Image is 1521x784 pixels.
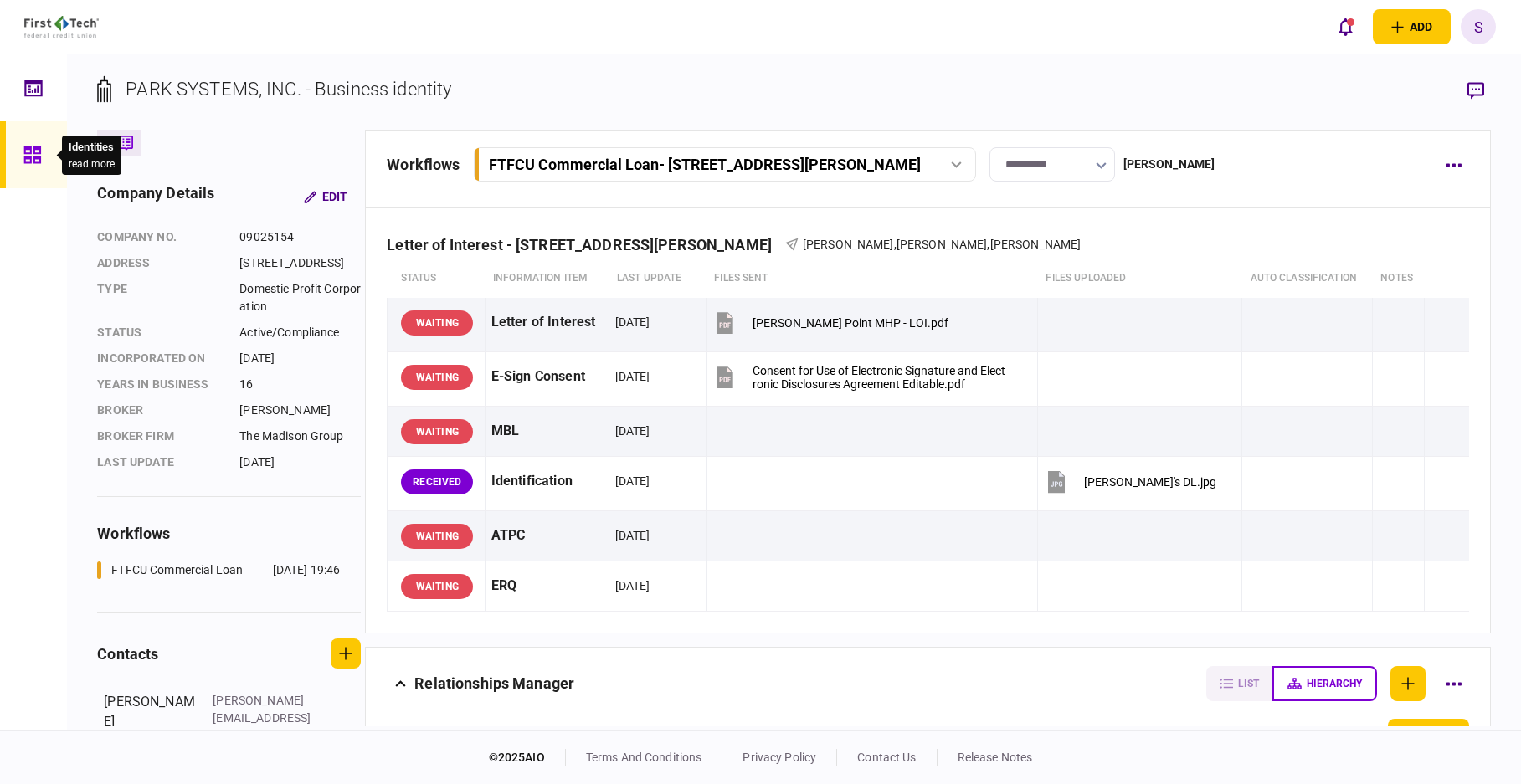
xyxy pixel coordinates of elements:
div: E-Sign Consent [491,358,603,396]
a: contact us [857,751,916,764]
th: Information item [485,259,609,298]
div: [DATE] [615,423,650,439]
div: [DATE] [615,527,650,544]
div: WAITING [401,419,473,444]
div: company details [97,182,214,212]
span: hierarchy [1307,678,1362,689]
div: The Madison Group [239,428,361,445]
th: notes [1372,259,1424,298]
div: Broker [97,402,223,419]
div: contacts [97,643,158,665]
span: , [894,238,897,251]
a: FTFCU Commercial Loan[DATE] 19:46 [97,561,340,579]
button: open adding identity options [1373,9,1451,44]
th: auto classification [1242,259,1373,298]
div: Main [444,726,472,744]
div: [DATE] [239,350,361,367]
div: Letter of Interest [491,304,603,341]
div: FTFCU Commercial Loan - [STREET_ADDRESS][PERSON_NAME] [489,156,921,173]
div: [DATE] [615,314,650,331]
div: RECEIVED [401,469,473,494]
div: © 2025 AIO [489,749,566,766]
div: address [97,254,223,272]
button: hierarchy [1272,666,1377,701]
div: Party added by system [645,726,766,744]
div: WAITING [401,310,473,336]
button: FTFCU Commercial Loan- [STREET_ADDRESS][PERSON_NAME] [474,147,976,182]
div: WAITING [401,524,473,549]
div: Relationships Manager [414,666,574,701]
div: [DATE] [615,577,650,594]
th: files sent [706,259,1037,298]
div: [DATE] [615,368,650,385]
div: [PERSON_NAME] [239,402,361,419]
div: broker firm [97,428,223,445]
div: KEY : [387,726,413,744]
div: workflows [387,153,460,176]
button: Nancy's DL.jpg [1044,463,1216,500]
span: list [1238,678,1259,689]
div: Pearce Point MHP - LOI.pdf [753,316,948,330]
button: list [1206,666,1272,701]
th: Files uploaded [1037,259,1241,298]
div: Domestic Profit Corporation [239,280,361,315]
button: reset [1388,719,1469,751]
div: MBL [491,412,603,450]
button: Consent for Use of Electronic Signature and Electronic Disclosures Agreement Editable.pdf [712,358,1005,396]
th: status [388,259,485,298]
div: Clickable party [517,726,599,744]
div: Identification [491,463,603,500]
div: Letter of Interest - [STREET_ADDRESS][PERSON_NAME] [387,236,785,254]
button: Edit [290,182,361,212]
div: status [97,324,223,341]
div: WAITING [401,574,473,599]
div: 16 [239,376,361,393]
div: [DATE] 19:46 [273,561,341,579]
th: last update [609,259,706,298]
button: read more [69,158,115,170]
button: Pearce Point MHP - LOI.pdf [712,304,948,341]
span: [PERSON_NAME] [990,238,1082,251]
div: Consent for Use of Electronic Signature and Electronic Disclosures Agreement Editable.pdf [753,364,1005,391]
button: open notifications list [1328,9,1363,44]
div: PARK SYSTEMS, INC. - Business identity [126,75,451,103]
div: company no. [97,228,223,246]
div: [STREET_ADDRESS] [239,254,361,272]
a: privacy policy [743,751,816,764]
span: [PERSON_NAME] [803,238,894,251]
div: last update [97,453,223,471]
span: [PERSON_NAME] [897,238,988,251]
div: incorporated on [97,350,223,367]
div: Active/Compliance [239,324,361,341]
div: FTFCU Commercial Loan [111,561,243,579]
div: Nancy's DL.jpg [1084,475,1216,489]
div: Identities [69,139,115,156]
div: Type [97,280,223,315]
div: ERQ [491,567,603,605]
span: , [987,238,989,251]
div: workflows [97,522,361,545]
a: release notes [958,751,1033,764]
div: 09025154 [239,228,361,246]
a: terms and conditions [586,751,702,764]
button: S [1461,9,1496,44]
div: ATPC [491,517,603,555]
div: [DATE] [239,453,361,471]
div: Type [916,726,942,744]
div: WAITING [401,365,473,390]
div: [DATE] [615,473,650,489]
img: client company logo [24,16,99,38]
div: [PERSON_NAME][EMAIL_ADDRESS][DOMAIN_NAME] [213,692,321,745]
div: years in business [97,376,223,393]
div: [PERSON_NAME] [1123,156,1215,173]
